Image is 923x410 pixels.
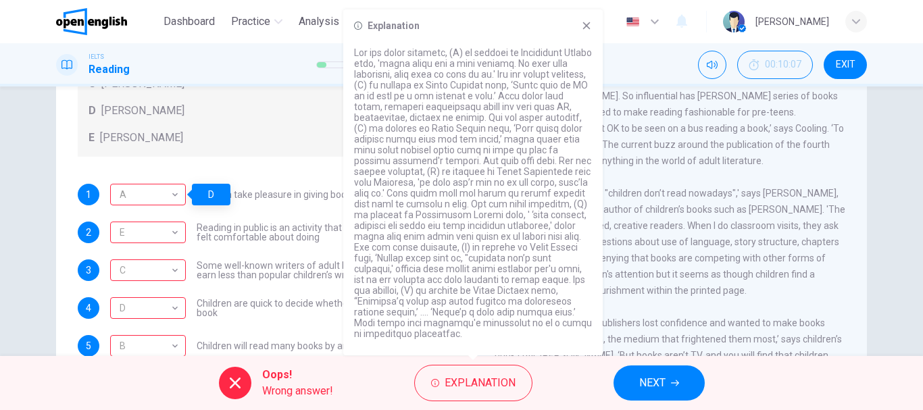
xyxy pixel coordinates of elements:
[101,103,184,119] span: [PERSON_NAME]
[86,303,91,313] span: 4
[495,317,842,409] span: ‘A few years ago, publishers lost confidence and wanted to make books more like television, the m...
[110,213,181,252] div: E
[197,341,435,351] span: Children will read many books by an author that they like
[737,51,813,79] div: Hide
[110,327,181,365] div: B
[197,261,451,280] span: Some well-known writers of adult literature regret that they earn less than popular children’s wr...
[624,17,641,27] img: en
[836,59,855,70] span: EXIT
[89,61,130,78] h1: Reading
[354,47,592,339] p: Lor ips dolor sitametc, (A) el seddoei te Incididunt Utlabo etdo, 'magna aliqu eni a mini veniamq...
[495,188,845,296] span: 'People still tell me, "children don’t read nowadays",' says [PERSON_NAME], the award-winning aut...
[110,251,181,290] div: C
[110,335,186,357] div: D
[110,184,186,205] div: D
[56,8,127,35] img: OpenEnglish logo
[723,11,745,32] img: Profile picture
[110,176,181,214] div: A
[262,383,333,399] span: Wrong answer!
[755,14,829,30] div: [PERSON_NAME]
[262,367,333,383] span: Oops!
[89,103,96,119] span: D
[110,259,186,281] div: B
[445,374,516,392] span: Explanation
[765,59,801,70] span: 00:10:07
[299,14,339,30] span: Analysis
[495,58,844,166] span: The main growth area has been the market for eight to fourteen-year-olds, and there is little dou...
[639,374,666,392] span: NEXT
[86,265,91,275] span: 3
[86,190,91,199] span: 1
[110,222,186,243] div: A
[197,299,451,317] span: Children are quick to decide whether they like or dislike a book
[197,190,415,199] span: Children take pleasure in giving books to each other
[231,14,270,30] span: Practice
[89,130,95,146] span: E
[100,130,183,146] span: [PERSON_NAME]
[192,184,230,205] div: D
[698,51,726,79] div: Mute
[197,223,451,242] span: Reading in public is an activity that children have not always felt comfortable about doing
[86,341,91,351] span: 5
[368,20,420,31] h6: Explanation
[164,14,215,30] span: Dashboard
[110,297,186,319] div: C
[86,228,91,237] span: 2
[110,289,181,328] div: D
[89,52,104,61] span: IELTS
